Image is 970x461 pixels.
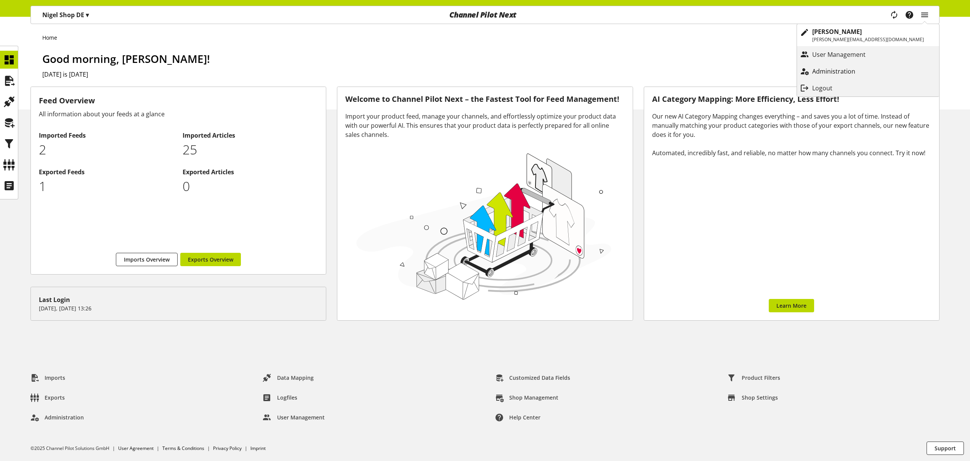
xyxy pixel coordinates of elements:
h2: Exported Feeds [39,167,175,177]
a: Customized Data Fields [489,371,576,385]
a: Imports [24,371,71,385]
a: Imprint [250,445,266,451]
span: ▾ [86,11,89,19]
a: Shop Management [489,391,564,405]
span: Shop Management [509,394,558,402]
a: Administration [24,411,90,424]
span: Logfiles [277,394,297,402]
a: Help center [489,411,547,424]
span: Help center [509,413,540,421]
p: 2 [39,140,175,159]
a: Imports Overview [116,253,178,266]
p: 1 [39,177,175,196]
span: Exports Overview [188,255,233,263]
a: Product Filters [721,371,786,385]
div: Our new AI Category Mapping changes everything – and saves you a lot of time. Instead of manually... [652,112,931,157]
span: Data Mapping [277,374,314,382]
h3: AI Category Mapping: More Efficiency, Less Effort! [652,95,931,104]
p: User Management [812,50,881,59]
p: Logout [812,84,848,93]
nav: main navigation [30,6,940,24]
h2: Imported Articles [183,131,318,140]
span: Imports [45,374,65,382]
span: Imports Overview [124,255,170,263]
p: Administration [812,67,871,76]
li: ©2025 Channel Pilot Solutions GmbH [30,445,118,452]
div: Last Login [39,295,318,304]
p: [PERSON_NAME][EMAIL_ADDRESS][DOMAIN_NAME] [812,36,924,43]
span: Support [935,444,956,452]
p: 25 [183,140,318,159]
button: Support [927,442,964,455]
p: [DATE], [DATE] 13:26 [39,304,318,312]
a: Administration [797,64,939,78]
span: Product Filters [742,374,780,382]
h2: Imported Feeds [39,131,175,140]
a: [PERSON_NAME][PERSON_NAME][EMAIL_ADDRESS][DOMAIN_NAME] [797,24,939,46]
img: 78e1b9dcff1e8392d83655fcfc870417.svg [353,149,615,303]
a: Learn More [769,299,814,312]
a: Shop Settings [721,391,784,405]
span: User Management [277,413,325,421]
div: All information about your feeds at a glance [39,109,318,119]
a: Exports [24,391,71,405]
div: Import your product feed, manage your channels, and effortlessly optimize your product data with ... [345,112,624,139]
b: [PERSON_NAME] [812,27,862,36]
a: Privacy Policy [213,445,242,451]
span: Shop Settings [742,394,778,402]
a: User Management [797,48,939,61]
a: User Agreement [118,445,154,451]
p: Nigel Shop DE [42,10,89,19]
a: Terms & Conditions [162,445,204,451]
span: Administration [45,413,84,421]
a: User Management [257,411,331,424]
a: Logfiles [257,391,303,405]
h3: Welcome to Channel Pilot Next – the Fastest Tool for Feed Management! [345,95,624,104]
h3: Feed Overview [39,95,318,106]
span: Learn More [776,302,806,310]
span: Exports [45,394,65,402]
span: Customized Data Fields [509,374,570,382]
p: 0 [183,177,318,196]
span: Good morning, [PERSON_NAME]! [42,51,210,66]
a: Data Mapping [257,371,320,385]
h2: [DATE] is [DATE] [42,70,940,79]
a: Exports Overview [180,253,241,266]
h2: Exported Articles [183,167,318,177]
